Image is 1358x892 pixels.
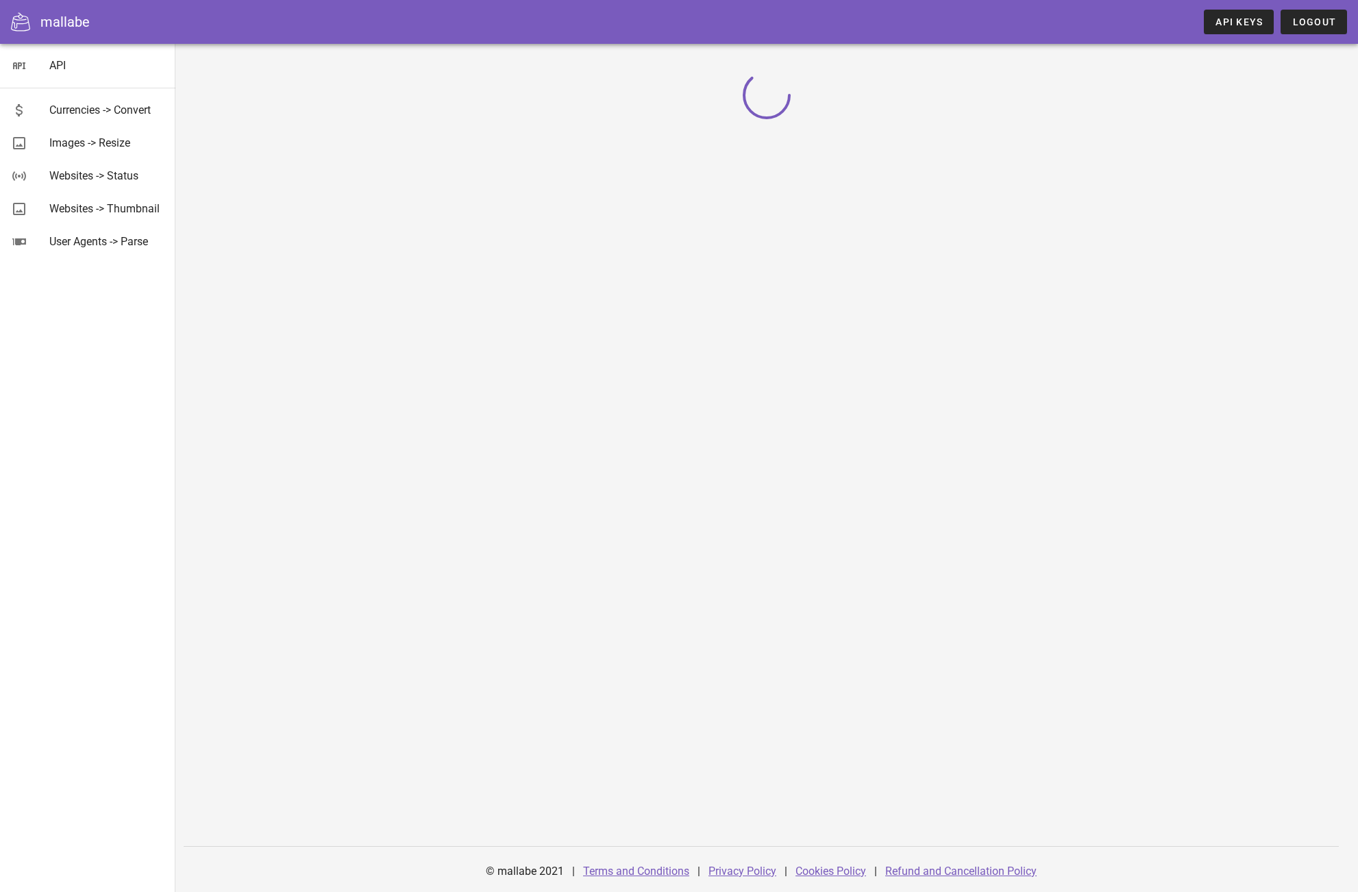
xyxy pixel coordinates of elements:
[1204,10,1274,34] a: API Keys
[49,169,164,182] div: Websites -> Status
[697,855,700,888] div: |
[49,59,164,72] div: API
[572,855,575,888] div: |
[874,855,877,888] div: |
[49,136,164,149] div: Images -> Resize
[708,865,776,878] a: Privacy Policy
[1292,16,1336,27] span: Logout
[478,855,572,888] div: © mallabe 2021
[885,865,1037,878] a: Refund and Cancellation Policy
[1215,16,1263,27] span: API Keys
[49,235,164,248] div: User Agents -> Parse
[795,865,866,878] a: Cookies Policy
[40,12,90,32] div: mallabe
[583,865,689,878] a: Terms and Conditions
[785,855,787,888] div: |
[1281,10,1347,34] button: Logout
[49,202,164,215] div: Websites -> Thumbnail
[49,103,164,116] div: Currencies -> Convert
